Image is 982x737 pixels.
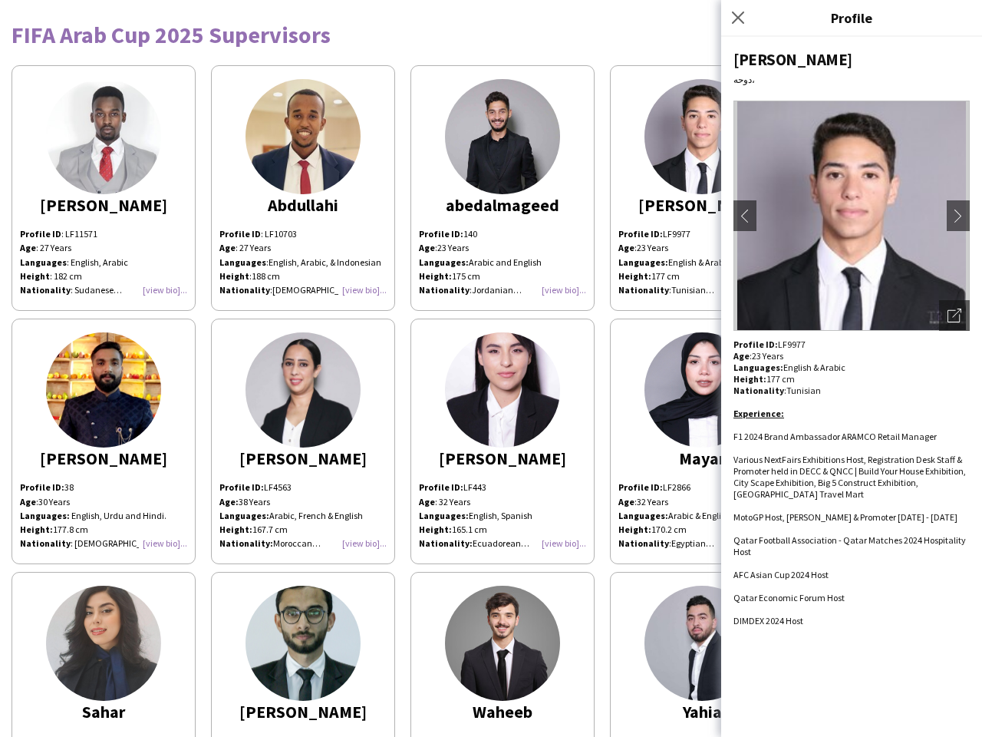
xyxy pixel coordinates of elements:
[219,284,272,296] span: :
[618,537,669,549] b: Nationality
[618,481,786,494] p: LF2866
[20,284,71,296] b: Nationality
[419,256,586,298] p: Arabic and English 175 cm
[20,495,187,509] p: 30 Years
[419,242,435,253] b: Age
[618,705,786,719] div: Yahia
[219,270,252,282] span: :
[219,705,387,719] div: [PERSON_NAME]
[20,496,38,507] span: :
[219,284,270,296] b: Nationality
[419,284,472,296] span: :
[419,227,586,241] p: 140
[644,79,760,194] img: thumb-652bf4faf07e0.jpeg
[419,496,435,507] b: Age
[245,79,361,194] img: thumb-65845cc11e641.jpeg
[12,23,970,46] div: FIFA Arab Cup 2025 Supervisors
[939,300,970,331] div: Open photos pop-in
[738,408,784,419] strong: xperience:
[733,408,738,419] strong: E
[437,242,469,253] span: 23 Years
[419,198,586,212] div: abedalmageed
[419,537,473,549] strong: Nationality:
[20,524,53,535] b: Height:
[419,242,437,253] span: :
[219,241,387,255] p: : 27 Years
[219,198,387,212] div: Abdullahi
[20,537,71,549] b: Nationality
[419,510,469,521] strong: Languages:
[219,256,387,283] p: English, Arabic, & Indonesian 188 cm
[20,509,187,523] div: English, Urdu and Hindi.
[419,705,586,719] div: Waheeb
[52,481,64,493] b: ID:
[419,451,586,465] div: [PERSON_NAME]
[219,496,239,507] strong: Age:
[733,431,937,442] span: F1 2024 Brand Ambassador ARAMCO Retail Manager
[219,242,236,253] b: Age
[20,481,187,494] p: 38
[786,385,821,396] span: Tunisian
[272,284,364,296] span: [DEMOGRAPHIC_DATA]
[20,481,51,493] span: Profile
[671,537,714,549] span: Egyptian
[219,495,387,551] p: 38 Years Arabic, French & English 167.7 cm Moroccan
[733,385,784,396] b: Nationality
[733,74,970,85] div: دوحه،
[733,454,966,500] span: Various NextFairs Exhibitions Host, Registration Desk Staff & Promoter held in DECC & QNCC | Buil...
[219,537,273,549] strong: Nationality:
[618,510,668,521] strong: Languages:
[46,79,161,194] img: thumb-66c48272d5ea5.jpeg
[733,373,766,385] strong: Height:
[618,228,663,240] strong: Profile ID:
[618,256,786,283] p: English & Arabic 177 cm
[20,270,50,282] strong: Height
[71,284,122,296] span: : Sudanese
[618,284,669,296] b: Nationality
[618,242,634,253] b: Age
[245,586,361,701] img: thumb-fcfa1574-b8e4-4581-93ef-660e70d1f694.jpg
[53,524,88,535] span: 177.8 cm
[733,49,970,70] div: [PERSON_NAME]
[733,362,970,385] p: English & Arabic 177 cm
[733,101,970,331] img: Crew avatar or photo
[752,350,783,362] span: 23 Years
[733,534,966,557] span: Qatar Football Association - Qatar Matches 2024 Hospitality Host
[618,496,634,507] b: Age
[644,332,760,448] img: thumb-35d2da39-8be6-4824-85cb-2cf367f06589.png
[472,284,522,296] span: Jordanian
[637,242,668,253] span: 23 Years
[721,8,982,28] h3: Profile
[618,284,671,296] span: :
[733,385,786,396] span: :
[20,510,70,521] b: Languages:
[219,524,252,535] strong: Height:
[20,537,73,549] span: :
[733,569,829,580] span: AFC Asian Cup 2024 Host
[618,242,637,253] span: :
[445,79,560,194] img: thumb-33faf9b0-b7e5-4a64-b199-3db2782ea2c5.png
[419,481,463,493] strong: Profile ID:
[219,228,261,240] b: Profile ID
[618,481,663,493] strong: Profile ID:
[618,270,651,282] strong: Height:
[644,586,760,701] img: thumb-661fd49f139b2.jpeg
[20,451,187,465] div: [PERSON_NAME]
[618,256,668,268] strong: Languages:
[637,496,668,507] span: 32 Years
[618,496,637,507] span: :
[20,228,61,240] strong: Profile ID
[419,256,469,268] strong: Languages:
[618,509,786,537] p: Arabic & English 170.2 cm
[733,339,970,350] p: LF9977
[671,284,714,296] span: Tunisian
[219,256,266,268] b: Languages
[219,510,269,521] strong: Languages:
[419,495,586,551] p: : 32 Years English, Spanish 165.1 cm Ecuadorean
[20,256,67,268] strong: Languages
[733,511,957,523] span: MotoGP Host, [PERSON_NAME] & Promoter [DATE] - [DATE]
[74,537,176,549] span: [DEMOGRAPHIC_DATA].
[219,451,387,465] div: [PERSON_NAME]
[733,362,783,373] strong: Languages:
[733,350,752,362] span: :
